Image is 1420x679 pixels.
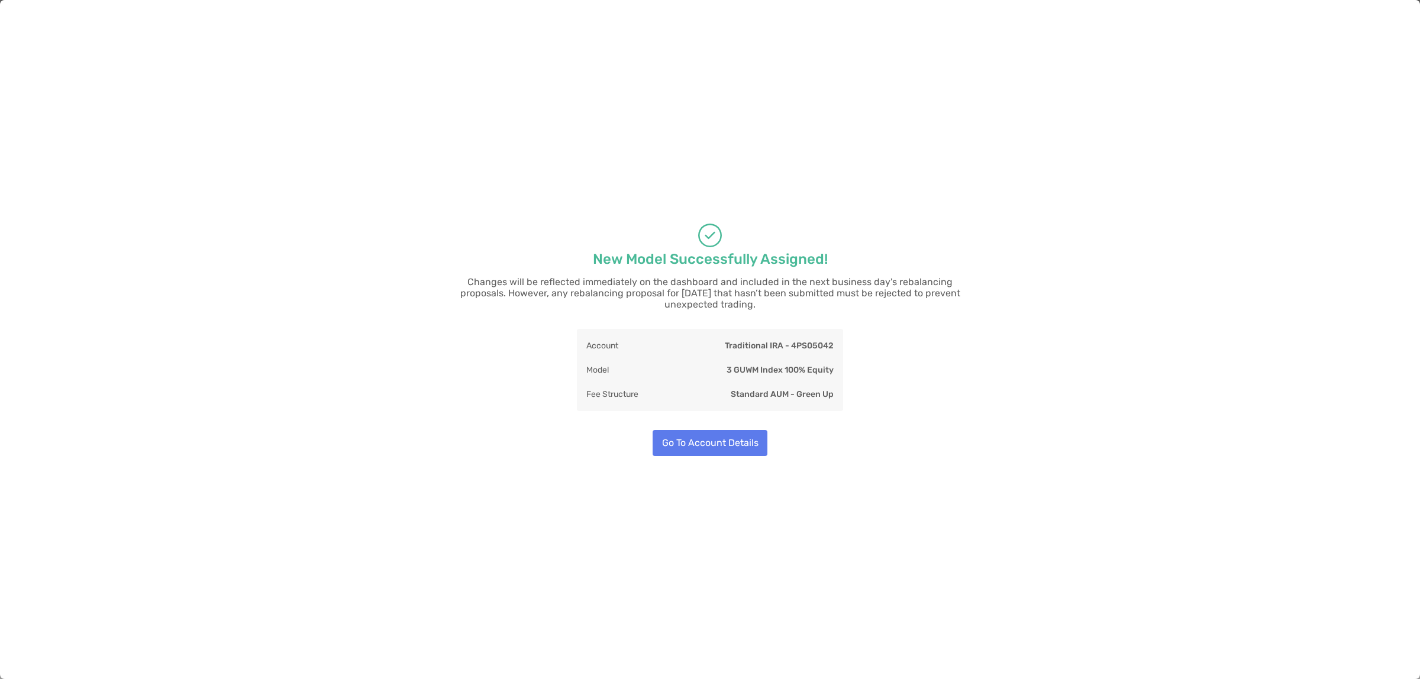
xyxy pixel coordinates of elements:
p: 3 GUWM Index 100% Equity [727,363,834,377]
p: Standard AUM - Green Up [731,387,834,402]
p: Traditional IRA - 4PS05042 [725,338,834,353]
p: Fee Structure [586,387,638,402]
p: New Model Successfully Assigned! [593,252,828,267]
p: Changes will be reflected immediately on the dashboard and included in the next business day's re... [444,276,976,310]
p: Account [586,338,618,353]
p: Model [586,363,609,377]
button: Go To Account Details [653,430,767,456]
